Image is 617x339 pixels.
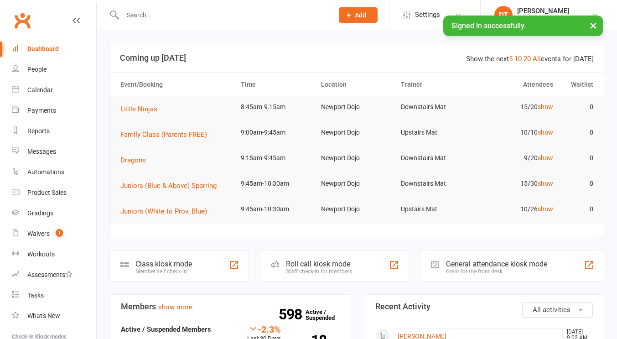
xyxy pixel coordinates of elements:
td: 10/26 [477,198,557,220]
span: Settings [415,5,440,25]
div: Reports [27,127,50,135]
a: All [533,55,541,63]
button: Family Class (Parents FREE) [120,129,213,140]
div: Assessments [27,271,73,278]
div: Product Sales [27,189,67,196]
span: All activities [533,306,570,314]
a: 5 [509,55,513,63]
th: Attendees [477,73,557,96]
button: Little Ninjas [120,104,164,115]
h3: Recent Activity [375,302,593,311]
a: Product Sales [12,183,96,203]
div: DT [494,6,513,24]
td: 15/20 [477,96,557,118]
button: Add [339,7,378,23]
td: Newport Dojo [317,198,397,220]
div: Twins Martial Arts [517,15,569,23]
td: Newport Dojo [317,96,397,118]
div: Workouts [27,250,55,258]
strong: Active / Suspended Members [121,325,211,334]
div: What's New [27,312,60,319]
div: -2.3% [247,324,281,334]
a: Dashboard [12,39,96,59]
td: 0 [557,96,597,118]
a: Workouts [12,244,96,265]
span: Dragons [120,156,146,164]
div: Payments [27,107,56,114]
div: Great for the front desk [446,268,547,275]
th: Waitlist [557,73,597,96]
td: 9:15am-9:45am [237,147,317,169]
th: Time [237,73,317,96]
div: Roll call kiosk mode [286,260,352,268]
div: Dashboard [27,45,59,52]
span: Juniors (White to Prov. Blue) [120,207,207,215]
button: Dragons [120,155,152,166]
a: show [538,154,553,162]
td: 15/30 [477,173,557,194]
button: All activities [522,302,593,318]
a: Payments [12,100,96,121]
td: 0 [557,198,597,220]
div: People [27,66,47,73]
div: Messages [27,148,56,155]
div: Automations [27,168,64,176]
span: Little Ninjas [120,105,157,113]
th: Location [317,73,397,96]
a: Automations [12,162,96,183]
span: Signed in successfully. [451,21,526,30]
input: Search... [120,9,327,21]
a: 20 [524,55,531,63]
a: show [538,103,553,110]
td: 9:00am-9:45am [237,122,317,143]
a: Assessments [12,265,96,285]
th: Trainer [397,73,477,96]
td: Newport Dojo [317,173,397,194]
td: 10/10 [477,122,557,143]
td: 9:45am-10:30am [237,198,317,220]
a: show [538,129,553,136]
td: Downstairs Mat [397,147,477,169]
a: Gradings [12,203,96,224]
button: Juniors (Blue & Above) Sparring [120,180,223,191]
a: 598Active / Suspended [306,302,346,328]
a: Reports [12,121,96,141]
button: × [585,16,601,35]
h3: Members [121,302,339,311]
a: Calendar [12,80,96,100]
td: Newport Dojo [317,122,397,143]
div: Staff check-in for members [286,268,352,275]
a: Tasks [12,285,96,306]
div: General attendance kiosk mode [446,260,547,268]
a: Messages [12,141,96,162]
span: 1 [56,229,63,237]
td: 0 [557,147,597,169]
td: 0 [557,173,597,194]
td: Upstairs Mat [397,198,477,220]
td: 9:45am-10:30am [237,173,317,194]
a: 10 [514,55,522,63]
div: Show the next events for [DATE] [466,53,594,64]
a: People [12,59,96,80]
a: Waivers 1 [12,224,96,244]
a: show [538,180,553,187]
td: Upstairs Mat [397,122,477,143]
div: Calendar [27,86,53,94]
td: 9/20 [477,147,557,169]
td: Newport Dojo [317,147,397,169]
div: Tasks [27,292,44,299]
td: Downstairs Mat [397,173,477,194]
th: Event/Booking [116,73,237,96]
div: Waivers [27,230,50,237]
h3: Coming up [DATE] [120,53,594,63]
span: Juniors (Blue & Above) Sparring [120,182,217,190]
div: Member self check-in [135,268,192,275]
a: show more [158,303,192,311]
div: [PERSON_NAME] [517,7,569,15]
a: show [538,205,553,213]
span: Family Class (Parents FREE) [120,130,207,139]
td: Downstairs Mat [397,96,477,118]
span: Add [355,11,366,19]
td: 8:45am-9:15am [237,96,317,118]
button: Juniors (White to Prov. Blue) [120,206,213,217]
